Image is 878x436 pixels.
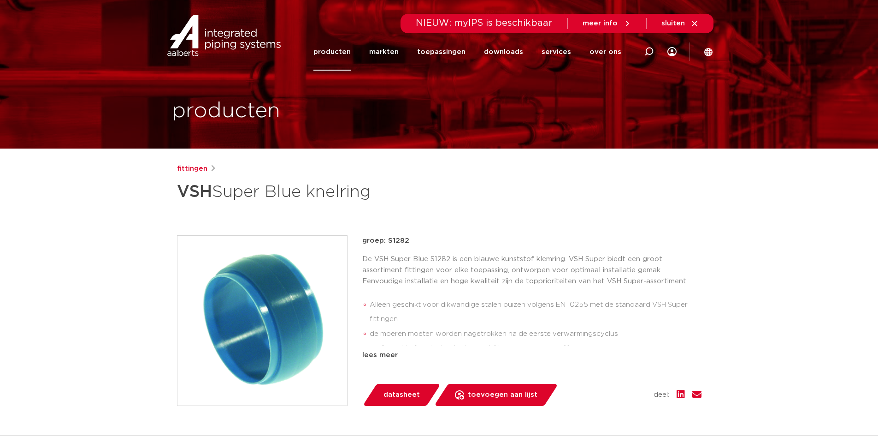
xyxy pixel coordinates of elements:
a: downloads [484,33,523,71]
span: NIEUW: myIPS is beschikbaar [416,18,553,28]
h1: Super Blue knelring [177,178,523,206]
div: my IPS [667,33,677,71]
li: de moeren moeten worden nagetrokken na de eerste verwarmingscyclus [370,327,701,341]
a: meer info [583,19,631,28]
span: sluiten [661,20,685,27]
a: toepassingen [417,33,466,71]
p: De VSH Super Blue S1282 is een blauwe kunststof klemring. VSH Super biedt een groot assortiment f... [362,254,701,287]
a: services [542,33,571,71]
span: deel: [654,389,669,400]
span: datasheet [383,388,420,402]
li: snelle verbindingstechnologie waarbij her-montage mogelijk is [370,341,701,356]
a: producten [313,33,351,71]
a: datasheet [362,384,441,406]
strong: VSH [177,184,212,200]
a: over ons [589,33,621,71]
nav: Menu [313,33,621,71]
a: fittingen [177,163,207,174]
li: Alleen geschikt voor dikwandige stalen buizen volgens EN 10255 met de standaard VSH Super fittingen [370,298,701,327]
p: groep: S1282 [362,235,701,246]
span: toevoegen aan lijst [468,388,537,402]
div: lees meer [362,350,701,361]
a: sluiten [661,19,699,28]
a: markten [369,33,399,71]
span: meer info [583,20,618,27]
img: Product Image for VSH Super Blue knelring [177,236,347,406]
h1: producten [172,96,280,126]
